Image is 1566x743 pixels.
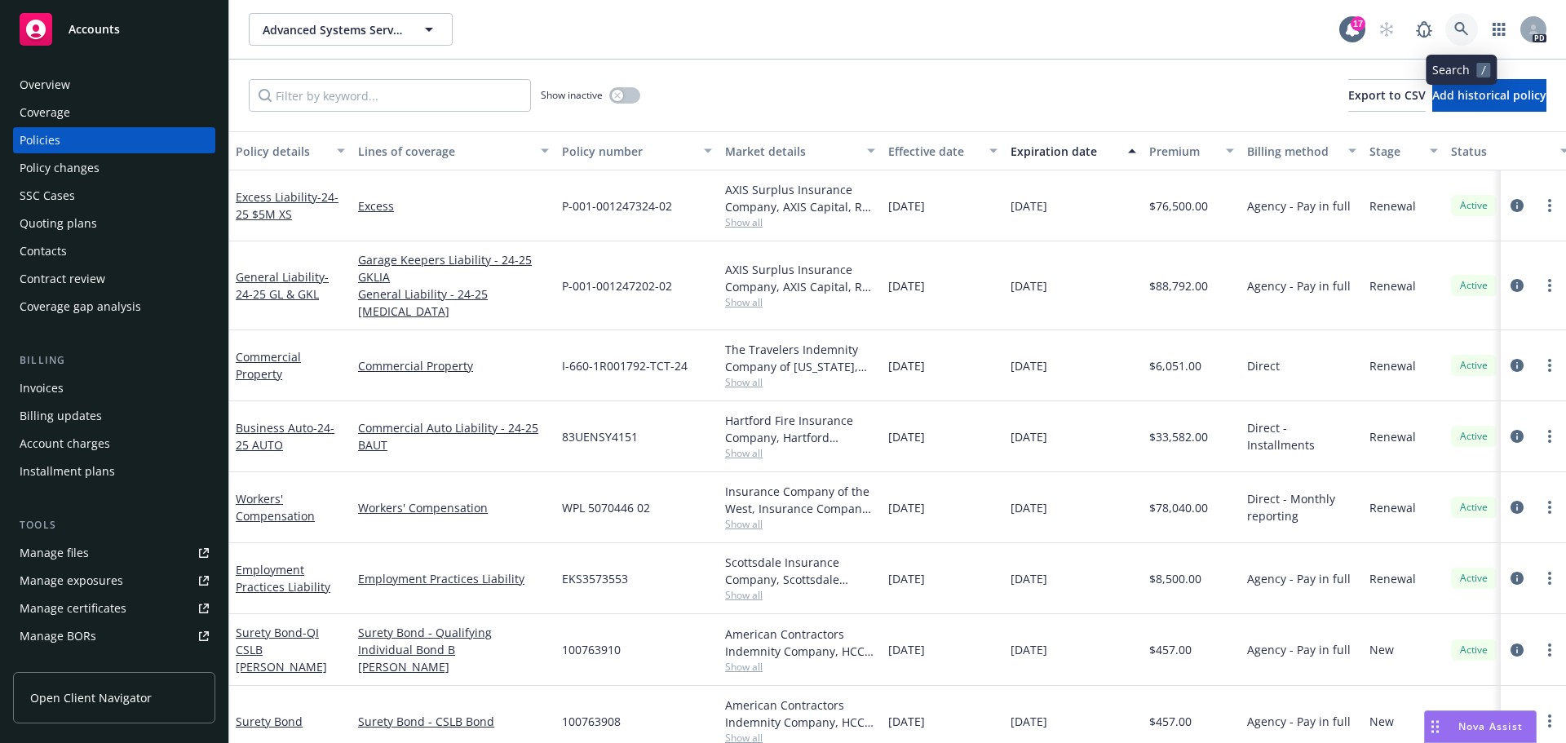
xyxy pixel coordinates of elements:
[13,431,215,457] a: Account charges
[13,458,215,484] a: Installment plans
[13,375,215,401] a: Invoices
[13,127,215,153] a: Policies
[1369,277,1416,294] span: Renewal
[1247,277,1351,294] span: Agency - Pay in full
[13,568,215,594] a: Manage exposures
[562,277,672,294] span: P-001-001247202-02
[20,623,96,649] div: Manage BORs
[1507,498,1527,517] a: circleInformation
[1507,196,1527,215] a: circleInformation
[358,285,549,320] a: General Liability - 24-25 [MEDICAL_DATA]
[20,403,102,429] div: Billing updates
[725,660,875,674] span: Show all
[20,375,64,401] div: Invoices
[20,540,89,566] div: Manage files
[358,624,549,675] a: Surety Bond - Qualifying Individual Bond B [PERSON_NAME]
[725,412,875,446] div: Hartford Fire Insurance Company, Hartford Insurance Group, Brown & Riding Insurance Services, Inc.
[1247,357,1280,374] span: Direct
[725,261,875,295] div: AXIS Surplus Insurance Company, AXIS Capital, RT Specialty Insurance Services, LLC (RSG Specialty...
[1432,79,1546,112] button: Add historical policy
[1363,131,1444,170] button: Stage
[555,131,719,170] button: Policy number
[725,554,875,588] div: Scottsdale Insurance Company, Scottsdale Insurance Company (Nationwide), CRC Group
[13,403,215,429] a: Billing updates
[1458,278,1490,293] span: Active
[1011,641,1047,658] span: [DATE]
[1540,356,1559,375] a: more
[1483,13,1515,46] a: Switch app
[20,568,123,594] div: Manage exposures
[562,143,694,160] div: Policy number
[1540,196,1559,215] a: more
[20,294,141,320] div: Coverage gap analysis
[20,238,67,264] div: Contacts
[1011,428,1047,445] span: [DATE]
[358,499,549,516] a: Workers' Compensation
[1241,131,1363,170] button: Billing method
[1369,143,1420,160] div: Stage
[249,79,531,112] input: Filter by keyword...
[13,651,215,677] a: Summary of insurance
[562,641,621,658] span: 100763910
[1425,711,1445,742] div: Drag to move
[13,595,215,621] a: Manage certificates
[30,689,152,706] span: Open Client Navigator
[1011,143,1118,160] div: Expiration date
[358,357,549,374] a: Commercial Property
[358,197,549,214] a: Excess
[1369,713,1394,730] span: New
[562,357,688,374] span: I-660-1R001792-TCT-24
[1247,570,1351,587] span: Agency - Pay in full
[1458,500,1490,515] span: Active
[1348,79,1426,112] button: Export to CSV
[13,100,215,126] a: Coverage
[541,88,603,102] span: Show inactive
[562,499,650,516] span: WPL 5070446 02
[725,181,875,215] div: AXIS Surplus Insurance Company, AXIS Capital, RT Specialty Insurance Services, LLC (RSG Specialty...
[1143,131,1241,170] button: Premium
[1540,276,1559,295] a: more
[1011,357,1047,374] span: [DATE]
[1408,13,1440,46] a: Report a Bug
[20,266,105,292] div: Contract review
[1348,87,1426,103] span: Export to CSV
[1247,419,1356,453] span: Direct - Installments
[1424,710,1537,743] button: Nova Assist
[352,131,555,170] button: Lines of coverage
[1247,641,1351,658] span: Agency - Pay in full
[1247,713,1351,730] span: Agency - Pay in full
[1507,640,1527,660] a: circleInformation
[1149,570,1201,587] span: $8,500.00
[1507,276,1527,295] a: circleInformation
[1004,131,1143,170] button: Expiration date
[1369,641,1394,658] span: New
[1247,490,1356,524] span: Direct - Monthly reporting
[1369,428,1416,445] span: Renewal
[69,23,120,36] span: Accounts
[1149,499,1208,516] span: $78,040.00
[1011,277,1047,294] span: [DATE]
[725,483,875,517] div: Insurance Company of the West, Insurance Company of the West (ICW)
[562,570,628,587] span: EKS3573553
[1369,357,1416,374] span: Renewal
[562,713,621,730] span: 100763908
[725,517,875,531] span: Show all
[236,491,315,524] a: Workers' Compensation
[236,143,327,160] div: Policy details
[1507,356,1527,375] a: circleInformation
[725,143,857,160] div: Market details
[236,625,327,674] span: - QI CSLB [PERSON_NAME]
[20,210,97,237] div: Quoting plans
[13,266,215,292] a: Contract review
[725,626,875,660] div: American Contractors Indemnity Company, HCC Surety
[263,21,404,38] span: Advanced Systems Services, Inc.
[1011,713,1047,730] span: [DATE]
[888,499,925,516] span: [DATE]
[562,428,638,445] span: 83UENSY4151
[358,570,549,587] a: Employment Practices Liability
[13,183,215,209] a: SSC Cases
[1149,357,1201,374] span: $6,051.00
[1507,568,1527,588] a: circleInformation
[13,623,215,649] a: Manage BORs
[1011,197,1047,214] span: [DATE]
